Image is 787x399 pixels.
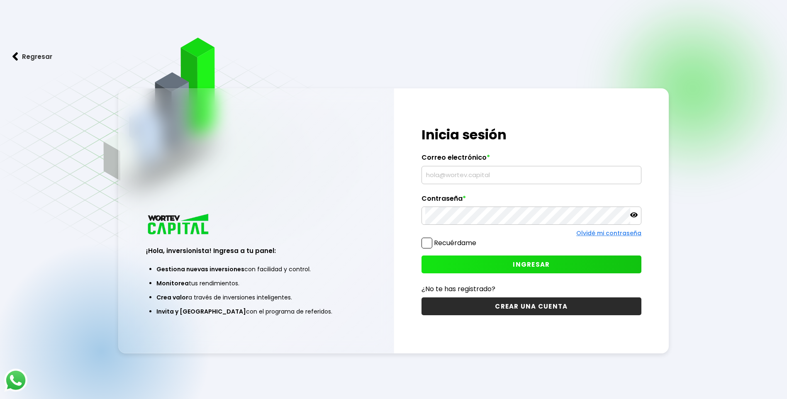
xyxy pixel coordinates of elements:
[156,279,189,287] span: Monitorea
[513,260,550,269] span: INGRESAR
[422,284,641,315] a: ¿No te has registrado?CREAR UNA CUENTA
[422,297,641,315] button: CREAR UNA CUENTA
[434,238,476,248] label: Recuérdame
[422,125,641,145] h1: Inicia sesión
[146,213,212,237] img: logo_wortev_capital
[422,195,641,207] label: Contraseña
[156,262,356,276] li: con facilidad y control.
[156,304,356,319] li: con el programa de referidos.
[4,369,27,392] img: logos_whatsapp-icon.242b2217.svg
[12,52,18,61] img: flecha izquierda
[422,255,641,273] button: INGRESAR
[576,229,641,237] a: Olvidé mi contraseña
[156,276,356,290] li: tus rendimientos.
[156,265,244,273] span: Gestiona nuevas inversiones
[422,153,641,166] label: Correo electrónico
[156,293,188,302] span: Crea valor
[156,307,246,316] span: Invita y [GEOGRAPHIC_DATA]
[425,166,638,184] input: hola@wortev.capital
[422,284,641,294] p: ¿No te has registrado?
[146,246,366,255] h3: ¡Hola, inversionista! Ingresa a tu panel:
[156,290,356,304] li: a través de inversiones inteligentes.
